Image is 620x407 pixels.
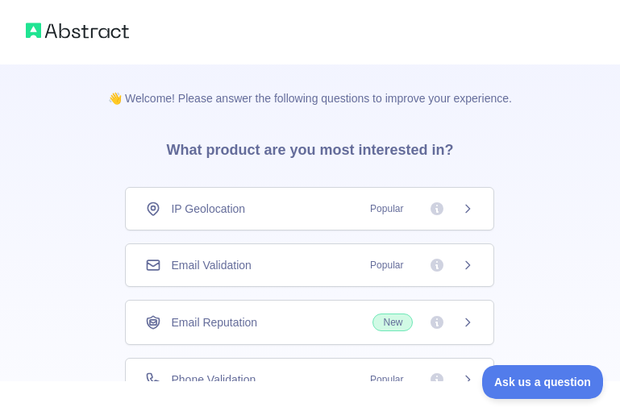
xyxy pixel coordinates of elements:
[482,365,604,399] iframe: Toggle Customer Support
[171,372,256,388] span: Phone Validation
[171,314,257,330] span: Email Reputation
[26,19,129,42] img: Abstract logo
[171,201,245,217] span: IP Geolocation
[360,372,413,388] span: Popular
[372,314,413,331] span: New
[360,257,413,273] span: Popular
[140,106,479,187] h3: What product are you most interested in?
[360,201,413,217] span: Popular
[171,257,251,273] span: Email Validation
[82,64,538,106] p: 👋 Welcome! Please answer the following questions to improve your experience.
